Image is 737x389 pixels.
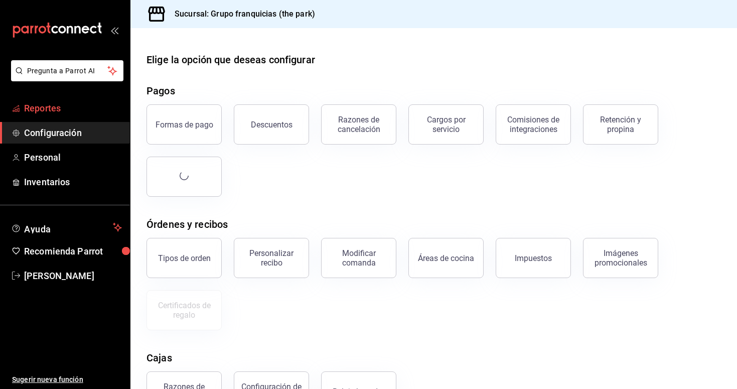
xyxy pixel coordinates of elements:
span: Sugerir nueva función [12,374,122,385]
button: Impuestos [496,238,571,278]
button: Certificados de regalo [146,290,222,330]
h3: Sucursal: Grupo franquicias (the park) [167,8,315,20]
div: Órdenes y recibos [146,217,228,232]
button: Formas de pago [146,104,222,145]
div: Descuentos [251,120,292,129]
span: Inventarios [24,175,122,189]
span: Ayuda [24,221,109,233]
div: Impuestos [515,253,552,263]
div: Imágenes promocionales [589,248,652,268]
button: Áreas de cocina [408,238,484,278]
div: Razones de cancelación [328,115,390,134]
button: Retención y propina [583,104,658,145]
button: Modificar comanda [321,238,396,278]
div: Personalizar recibo [240,248,303,268]
button: Tipos de orden [146,238,222,278]
button: Imágenes promocionales [583,238,658,278]
button: Personalizar recibo [234,238,309,278]
a: Pregunta a Parrot AI [7,73,123,83]
button: Comisiones de integraciones [496,104,571,145]
div: Cargos por servicio [415,115,477,134]
div: Modificar comanda [328,248,390,268]
button: Pregunta a Parrot AI [11,60,123,81]
div: Comisiones de integraciones [502,115,564,134]
button: open_drawer_menu [110,26,118,34]
span: Reportes [24,101,122,115]
button: Razones de cancelación [321,104,396,145]
div: Pagos [146,83,175,98]
span: Pregunta a Parrot AI [27,66,108,76]
div: Tipos de orden [158,253,211,263]
div: Áreas de cocina [418,253,474,263]
span: Personal [24,151,122,164]
div: Retención y propina [589,115,652,134]
div: Cajas [146,350,172,365]
div: Elige la opción que deseas configurar [146,52,315,67]
span: Recomienda Parrot [24,244,122,258]
span: Configuración [24,126,122,140]
button: Cargos por servicio [408,104,484,145]
div: Formas de pago [156,120,213,129]
span: [PERSON_NAME] [24,269,122,283]
div: Certificados de regalo [153,301,215,320]
button: Descuentos [234,104,309,145]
